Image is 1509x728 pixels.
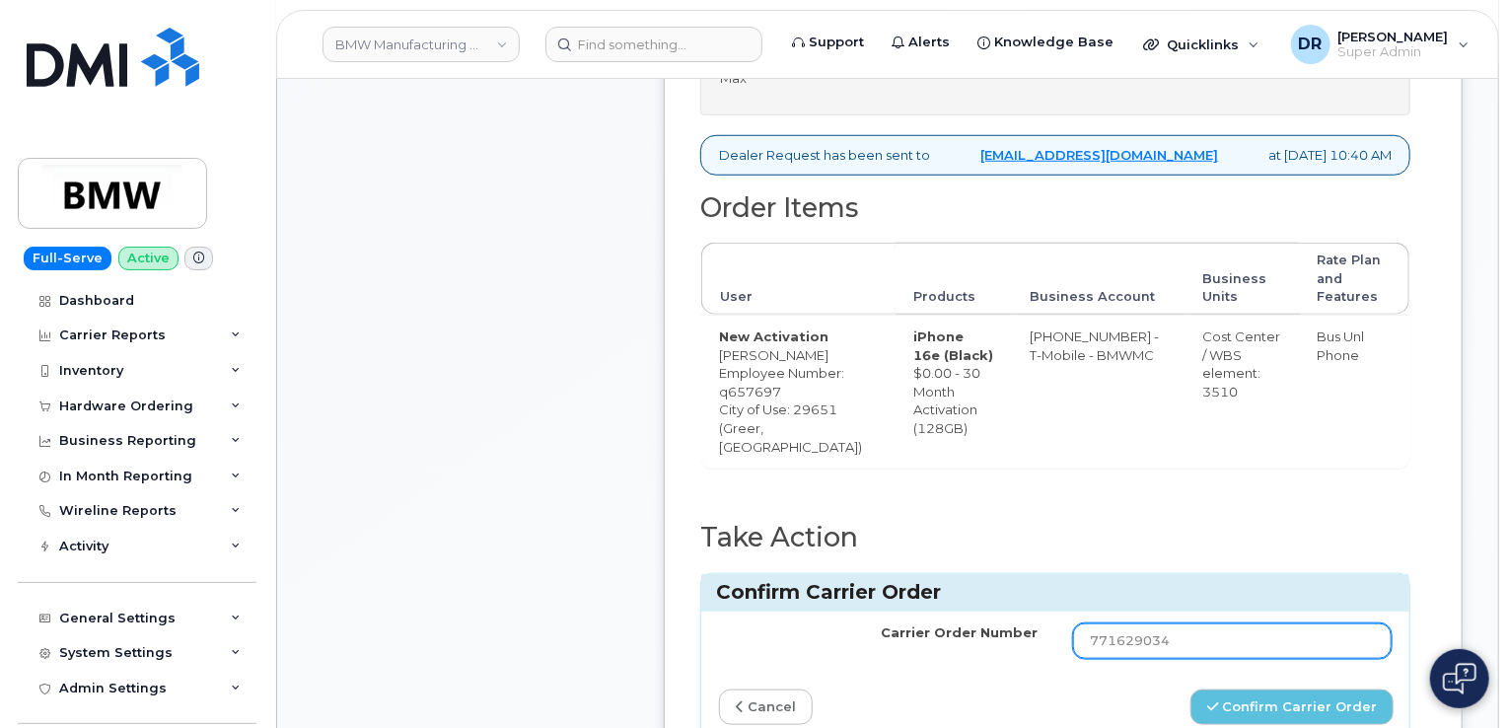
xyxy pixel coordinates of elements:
a: cancel [719,690,813,726]
th: Business Units [1186,243,1300,315]
h2: Take Action [700,523,1410,552]
h2: Order Items [700,193,1410,223]
img: Open chat [1443,663,1476,694]
span: Knowledge Base [994,33,1114,52]
span: Quicklinks [1167,36,1239,52]
span: Super Admin [1338,44,1449,60]
th: User [701,243,896,315]
td: [PHONE_NUMBER] - T-Mobile - BMWMC [1012,315,1186,468]
span: [PERSON_NAME] [1338,29,1449,44]
span: Alerts [908,33,950,52]
span: Support [809,33,864,52]
button: Confirm Carrier Order [1190,690,1394,726]
td: $0.00 - 30 Month Activation (128GB) [896,315,1012,468]
td: Bus Unl Phone [1300,315,1409,468]
th: Rate Plan and Features [1300,243,1409,315]
a: [EMAIL_ADDRESS][DOMAIN_NAME] [980,146,1218,165]
strong: New Activation [719,328,828,344]
label: Carrier Order Number [881,623,1038,642]
span: DR [1299,33,1323,56]
input: Find something... [545,27,762,62]
span: Employee Number: q657697 [719,365,844,400]
div: Dori Ripley [1277,25,1483,64]
h3: Confirm Carrier Order [716,579,1395,606]
a: Knowledge Base [964,23,1127,62]
td: [PERSON_NAME] City of Use: 29651 (Greer, [GEOGRAPHIC_DATA]) [701,315,896,468]
div: Cost Center / WBS element: 3510 [1203,328,1282,400]
strong: iPhone 16e (Black) [913,328,993,363]
a: BMW Manufacturing Co LLC [323,27,520,62]
th: Business Account [1012,243,1186,315]
a: Alerts [878,23,964,62]
a: Support [778,23,878,62]
div: Dealer Request has been sent to at [DATE] 10:40 AM [700,135,1410,176]
th: Products [896,243,1012,315]
div: Quicklinks [1129,25,1273,64]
